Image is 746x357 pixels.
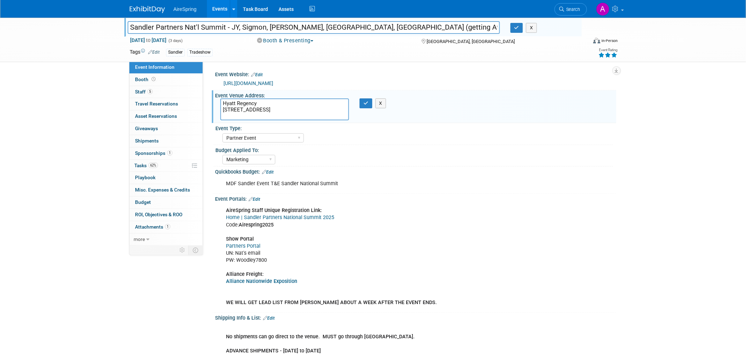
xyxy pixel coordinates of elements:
[226,334,415,340] b: No shipments can go direct to the venue. MUST go through [GEOGRAPHIC_DATA].
[176,246,189,255] td: Personalize Event Tab Strip
[135,126,158,131] span: Giveaways
[224,80,273,86] a: [URL][DOMAIN_NAME]
[375,98,386,108] button: X
[215,313,616,322] div: Shipping Info & List:
[135,187,190,193] span: Misc. Expenses & Credits
[215,167,616,176] div: Quickbooks Budget:
[215,123,613,132] div: Event Type:
[263,316,275,321] a: Edit
[239,222,274,228] b: Airespring2025
[130,48,160,56] td: Tags
[145,37,152,43] span: to
[129,123,203,135] a: Giveaways
[221,177,539,191] div: MDF Sandler Event T&E Sandler National Summit
[555,3,587,16] a: Search
[129,110,203,122] a: Asset Reservations
[165,224,170,229] span: 1
[135,224,170,230] span: Attachments
[135,138,159,144] span: Shipments
[599,48,618,52] div: Event Rating
[135,101,178,107] span: Travel Reservations
[147,89,153,94] span: 5
[189,246,203,255] td: Toggle Event Tabs
[135,64,175,70] span: Event Information
[130,6,165,13] img: ExhibitDay
[129,61,203,73] a: Event Information
[129,147,203,159] a: Sponsorships1
[226,236,254,242] b: Show Portal
[135,212,182,217] span: ROI, Objectives & ROO
[129,172,203,184] a: Playbook
[129,98,203,110] a: Travel Reservations
[262,170,274,175] a: Edit
[251,72,263,77] a: Edit
[427,39,515,44] span: [GEOGRAPHIC_DATA], [GEOGRAPHIC_DATA]
[129,221,203,233] a: Attachments1
[545,37,618,47] div: Event Format
[134,163,158,168] span: Tasks
[129,135,203,147] a: Shipments
[129,184,203,196] a: Misc. Expenses & Credits
[135,89,153,95] span: Staff
[215,145,613,154] div: Budget Applied To:
[215,69,616,78] div: Event Website:
[596,2,610,16] img: Aila Ortiaga
[226,278,297,284] a: Alliance Nationwide Exposition
[187,49,213,56] div: Tradeshow
[226,271,264,277] b: Alliance Freight:
[135,113,177,119] span: Asset Reservations
[249,197,260,202] a: Edit
[167,150,172,156] span: 1
[166,49,185,56] div: Sandler
[129,160,203,172] a: Tasks62%
[173,6,196,12] span: AireSpring
[601,38,618,43] div: In-Person
[135,150,172,156] span: Sponsorships
[226,299,437,305] b: WE WILL GET LEAD LIST FROM [PERSON_NAME] ABOUT A WEEK AFTER THE EVENT ENDS.
[129,74,203,86] a: Booth
[215,194,616,203] div: Event Portals:
[135,175,155,180] span: Playbook
[129,196,203,208] a: Budget
[215,90,616,99] div: Event Venue Address:
[150,77,157,82] span: Booth not reserved yet
[135,199,151,205] span: Budget
[134,236,145,242] span: more
[148,163,158,168] span: 62%
[129,86,203,98] a: Staff5
[226,207,322,213] b: AireSpring Staff Unique Registration Link:
[129,234,203,246] a: more
[135,77,157,82] span: Booth
[226,243,260,249] a: Partners Portal
[129,209,203,221] a: ROI, Objectives & ROO
[130,37,167,43] span: [DATE] [DATE]
[593,38,600,43] img: Format-Inperson.png
[226,214,334,220] a: Home | Sandler Partners National Summit 2025
[148,50,160,55] a: Edit
[255,37,317,44] button: Booth & Presenting
[526,23,537,33] button: X
[168,38,183,43] span: (3 days)
[221,204,539,310] div: Code: UN: Nat's email PW: Woodley7800
[226,348,321,354] b: ADVANCE SHIPMENTS - [DATE] to [DATE]
[564,7,580,12] span: Search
